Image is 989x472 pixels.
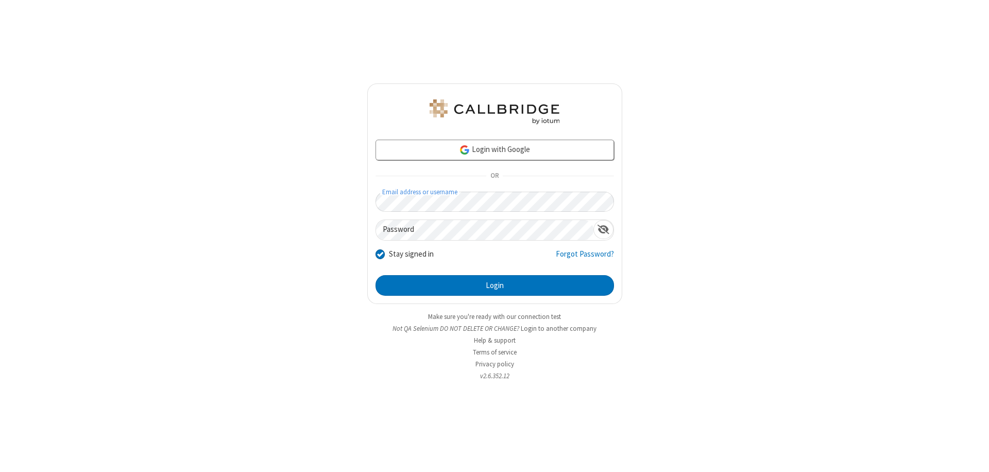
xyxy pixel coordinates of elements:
li: v2.6.352.12 [367,371,622,381]
a: Privacy policy [475,360,514,368]
a: Forgot Password? [556,248,614,268]
input: Email address or username [376,192,614,212]
label: Stay signed in [389,248,434,260]
li: Not QA Selenium DO NOT DELETE OR CHANGE? [367,324,622,333]
span: OR [486,169,503,183]
button: Login to another company [521,324,596,333]
input: Password [376,220,593,240]
a: Make sure you're ready with our connection test [428,312,561,321]
img: QA Selenium DO NOT DELETE OR CHANGE [428,99,561,124]
div: Show password [593,220,613,239]
a: Login with Google [376,140,614,160]
iframe: Chat [963,445,981,465]
img: google-icon.png [459,144,470,156]
button: Login [376,275,614,296]
a: Terms of service [473,348,517,357]
a: Help & support [474,336,516,345]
